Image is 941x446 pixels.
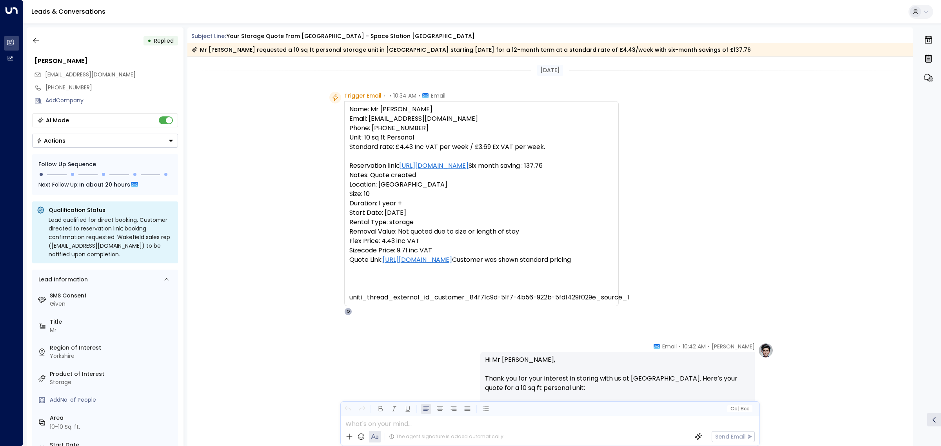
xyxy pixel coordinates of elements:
[357,404,367,414] button: Redo
[50,326,175,334] div: Mr
[389,433,503,440] div: The agent signature is added automatically
[399,161,469,170] a: [URL][DOMAIN_NAME]
[45,83,178,92] div: [PHONE_NUMBER]
[45,71,136,78] span: [EMAIL_ADDRESS][DOMAIN_NAME]
[45,71,136,79] span: ezeokoyechibuoyim@gmail.com
[79,180,130,189] span: In about 20 hours
[32,134,178,148] button: Actions
[147,34,151,48] div: •
[712,343,755,350] span: [PERSON_NAME]
[227,32,475,40] div: Your storage quote from [GEOGRAPHIC_DATA] - Space Station [GEOGRAPHIC_DATA]
[46,116,69,124] div: AI Mode
[431,92,445,100] span: Email
[389,92,391,100] span: •
[49,216,173,259] div: Lead qualified for direct booking. Customer directed to reservation link; booking confirmation re...
[349,105,614,302] pre: Name: Mr [PERSON_NAME] Email: [EMAIL_ADDRESS][DOMAIN_NAME] Phone: [PHONE_NUMBER] Unit: 10 sq ft P...
[32,134,178,148] div: Button group with a nested menu
[38,180,172,189] div: Next Follow Up:
[662,343,677,350] span: Email
[344,308,352,315] div: O
[191,32,226,40] span: Subject Line:
[343,404,353,414] button: Undo
[383,92,385,100] span: •
[730,406,749,412] span: Cc Bcc
[683,343,706,350] span: 10:42 AM
[50,300,175,308] div: Given
[50,292,175,300] label: SMS Consent
[50,370,175,378] label: Product of Interest
[383,255,452,265] a: [URL][DOMAIN_NAME]
[50,396,175,404] div: AddNo. of People
[49,206,173,214] p: Qualification Status
[191,46,751,54] div: Mr [PERSON_NAME] requested a 10 sq ft personal storage unit in [GEOGRAPHIC_DATA] starting [DATE] ...
[537,65,563,76] div: [DATE]
[36,137,65,144] div: Actions
[50,352,175,360] div: Yorkshire
[45,96,178,105] div: AddCompany
[50,318,175,326] label: Title
[738,406,739,412] span: |
[758,343,774,358] img: profile-logo.png
[38,160,172,169] div: Follow Up Sequence
[50,414,175,422] label: Area
[31,7,105,16] a: Leads & Conversations
[154,37,174,45] span: Replied
[708,343,710,350] span: •
[727,405,752,413] button: Cc|Bcc
[50,378,175,386] div: Storage
[344,92,381,100] span: Trigger Email
[50,344,175,352] label: Region of Interest
[50,423,80,431] div: 10-10 Sq. ft.
[418,92,420,100] span: •
[679,343,681,350] span: •
[35,56,178,66] div: [PERSON_NAME]
[36,276,88,284] div: Lead Information
[393,92,416,100] span: 10:34 AM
